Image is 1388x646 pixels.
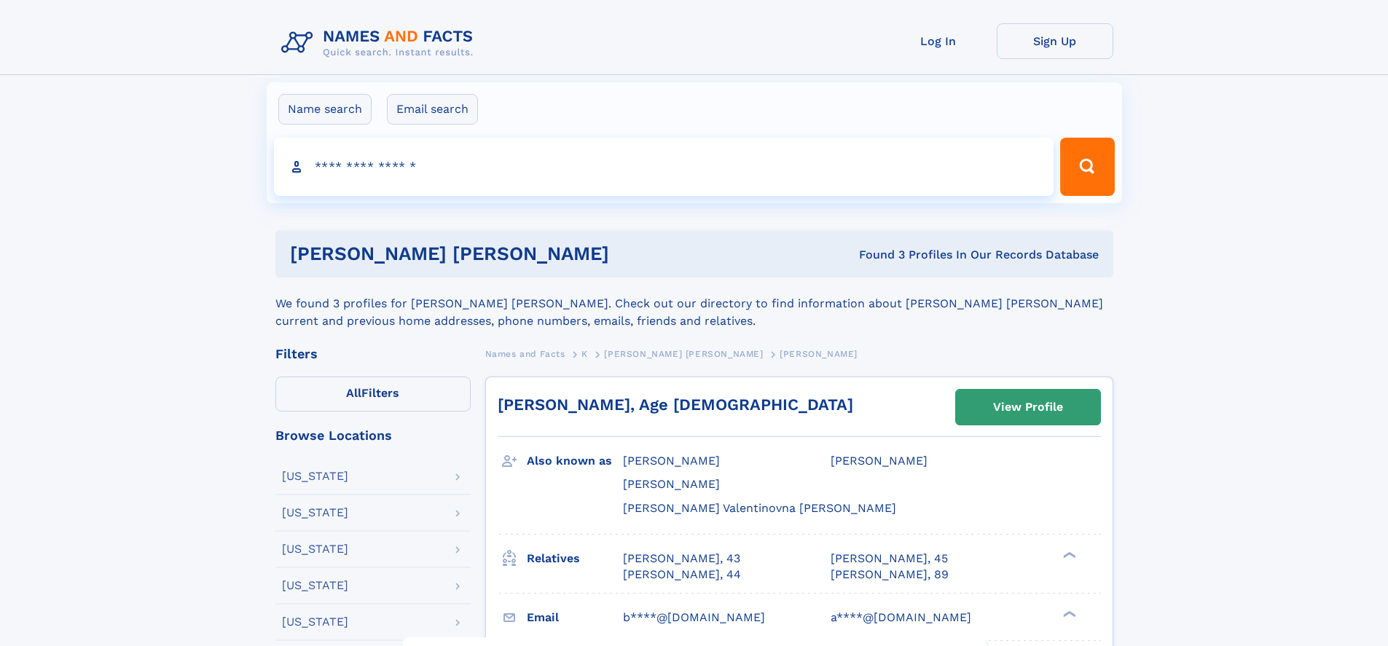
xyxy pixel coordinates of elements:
[527,605,623,630] h3: Email
[993,390,1063,424] div: View Profile
[485,344,565,363] a: Names and Facts
[831,551,948,567] a: [PERSON_NAME], 45
[956,390,1100,425] a: View Profile
[780,349,858,359] span: [PERSON_NAME]
[604,349,763,359] span: [PERSON_NAME] [PERSON_NAME]
[346,386,361,400] span: All
[623,477,720,491] span: [PERSON_NAME]
[498,395,853,414] a: [PERSON_NAME], Age [DEMOGRAPHIC_DATA]
[623,551,740,567] a: [PERSON_NAME], 43
[282,507,348,519] div: [US_STATE]
[275,277,1113,330] div: We found 3 profiles for [PERSON_NAME] [PERSON_NAME]. Check out our directory to find information ...
[278,94,372,125] label: Name search
[527,449,623,473] h3: Also known as
[275,429,471,442] div: Browse Locations
[831,454,928,468] span: [PERSON_NAME]
[581,344,588,363] a: K
[290,245,734,263] h1: [PERSON_NAME] [PERSON_NAME]
[1059,609,1077,618] div: ❯
[282,616,348,628] div: [US_STATE]
[527,546,623,571] h3: Relatives
[282,543,348,555] div: [US_STATE]
[623,501,896,515] span: [PERSON_NAME] Valentinovna [PERSON_NAME]
[274,138,1054,196] input: search input
[623,454,720,468] span: [PERSON_NAME]
[275,23,485,63] img: Logo Names and Facts
[1059,550,1077,559] div: ❯
[734,247,1099,263] div: Found 3 Profiles In Our Records Database
[282,580,348,591] div: [US_STATE]
[1060,138,1114,196] button: Search Button
[275,347,471,361] div: Filters
[604,344,763,363] a: [PERSON_NAME] [PERSON_NAME]
[581,349,588,359] span: K
[275,377,471,411] label: Filters
[997,23,1113,59] a: Sign Up
[831,567,949,583] a: [PERSON_NAME], 89
[623,567,741,583] a: [PERSON_NAME], 44
[387,94,478,125] label: Email search
[880,23,997,59] a: Log In
[282,470,348,482] div: [US_STATE]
